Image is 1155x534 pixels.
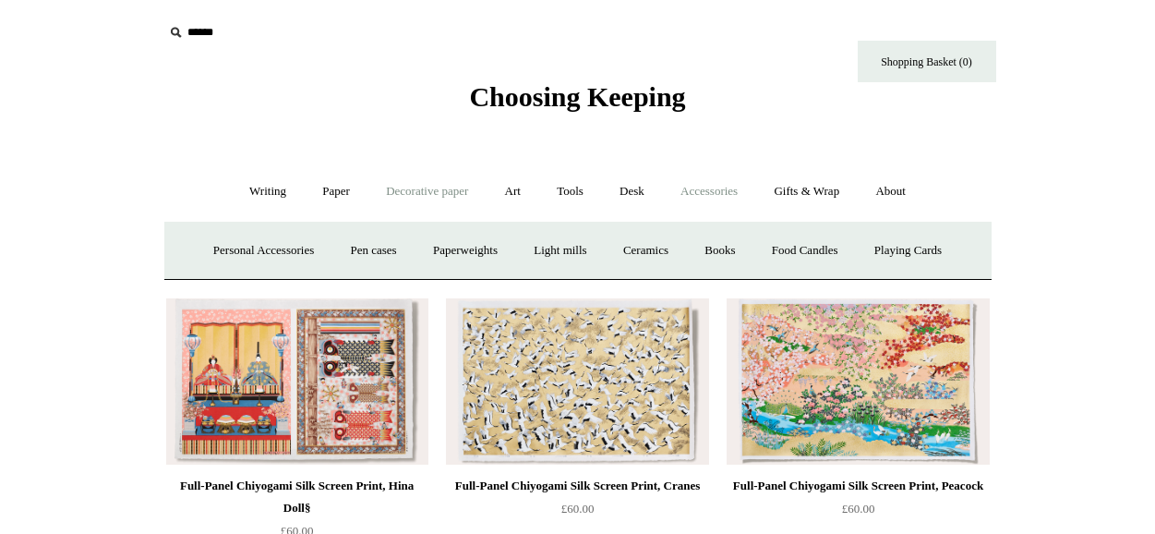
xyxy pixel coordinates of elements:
[446,298,708,465] img: Full-Panel Chiyogami Silk Screen Print, Cranes
[369,167,485,216] a: Decorative paper
[333,226,413,275] a: Pen cases
[166,298,428,465] a: Full-Panel Chiyogami Silk Screen Print, Hina Doll§ Full-Panel Chiyogami Silk Screen Print, Hina D...
[306,167,367,216] a: Paper
[688,226,752,275] a: Books
[731,475,984,497] div: Full-Panel Chiyogami Silk Screen Print, Peacock
[755,226,855,275] a: Food Candles
[727,298,989,465] a: Full-Panel Chiyogami Silk Screen Print, Peacock Full-Panel Chiyogami Silk Screen Print, Peacock
[607,226,685,275] a: Ceramics
[727,298,989,465] img: Full-Panel Chiyogami Silk Screen Print, Peacock
[859,167,922,216] a: About
[517,226,603,275] a: Light mills
[842,502,875,516] span: £60.00
[446,298,708,465] a: Full-Panel Chiyogami Silk Screen Print, Cranes Full-Panel Chiyogami Silk Screen Print, Cranes
[451,475,704,497] div: Full-Panel Chiyogami Silk Screen Print, Cranes
[416,226,514,275] a: Paperweights
[561,502,595,516] span: £60.00
[197,226,331,275] a: Personal Accessories
[757,167,856,216] a: Gifts & Wrap
[233,167,303,216] a: Writing
[469,81,685,112] span: Choosing Keeping
[603,167,661,216] a: Desk
[469,96,685,109] a: Choosing Keeping
[488,167,537,216] a: Art
[664,167,754,216] a: Accessories
[858,41,996,82] a: Shopping Basket (0)
[858,226,958,275] a: Playing Cards
[540,167,600,216] a: Tools
[166,298,428,465] img: Full-Panel Chiyogami Silk Screen Print, Hina Doll§
[171,475,424,519] div: Full-Panel Chiyogami Silk Screen Print, Hina Doll§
